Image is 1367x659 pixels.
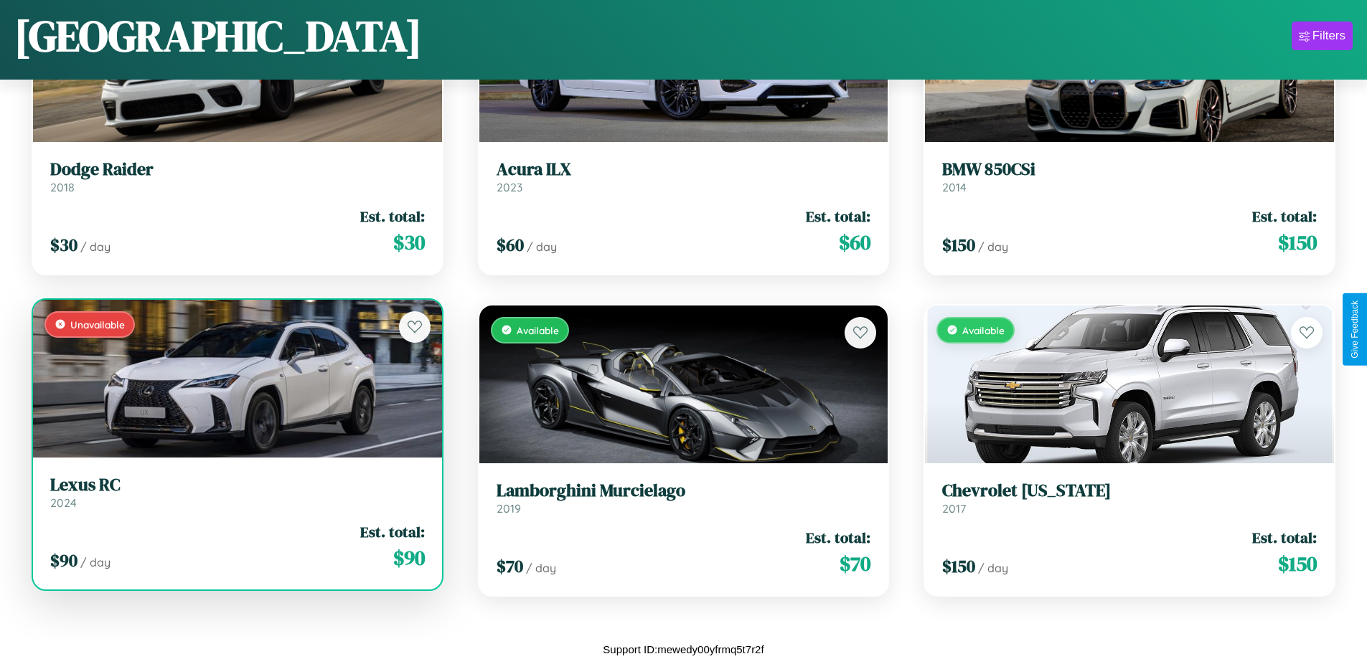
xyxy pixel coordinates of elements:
[497,554,523,578] span: $ 70
[942,480,1317,516] a: Chevrolet [US_STATE]2017
[839,228,870,257] span: $ 60
[806,527,870,548] span: Est. total:
[70,318,125,331] span: Unavailable
[14,6,422,65] h1: [GEOGRAPHIC_DATA]
[1278,549,1317,578] span: $ 150
[50,180,75,194] span: 2018
[393,544,425,572] span: $ 90
[1312,29,1345,43] div: Filters
[942,480,1317,501] h3: Chevrolet [US_STATE]
[50,233,77,257] span: $ 30
[942,159,1317,194] a: BMW 850CSi2014
[50,159,425,180] h3: Dodge Raider
[80,240,111,254] span: / day
[360,206,425,227] span: Est. total:
[360,521,425,542] span: Est. total:
[1350,300,1360,359] div: Give Feedback
[517,324,559,336] span: Available
[942,554,975,578] span: $ 150
[497,159,871,180] h3: Acura ILX
[497,180,522,194] span: 2023
[526,561,556,575] span: / day
[497,233,524,257] span: $ 60
[527,240,557,254] span: / day
[1278,228,1317,257] span: $ 150
[497,480,871,501] h3: Lamborghini Murcielago
[942,180,967,194] span: 2014
[50,475,425,510] a: Lexus RC2024
[393,228,425,257] span: $ 30
[840,549,870,578] span: $ 70
[978,561,1008,575] span: / day
[50,496,77,510] span: 2024
[942,159,1317,180] h3: BMW 850CSi
[603,640,764,659] p: Support ID: mewedy00yfrmq5t7r2f
[978,240,1008,254] span: / day
[497,480,871,516] a: Lamborghini Murcielago2019
[497,501,521,516] span: 2019
[942,501,966,516] span: 2017
[497,159,871,194] a: Acura ILX2023
[962,324,1005,336] span: Available
[1252,206,1317,227] span: Est. total:
[1252,527,1317,548] span: Est. total:
[50,159,425,194] a: Dodge Raider2018
[1292,22,1353,50] button: Filters
[806,206,870,227] span: Est. total:
[50,475,425,496] h3: Lexus RC
[942,233,975,257] span: $ 150
[50,549,77,572] span: $ 90
[80,555,111,569] span: / day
